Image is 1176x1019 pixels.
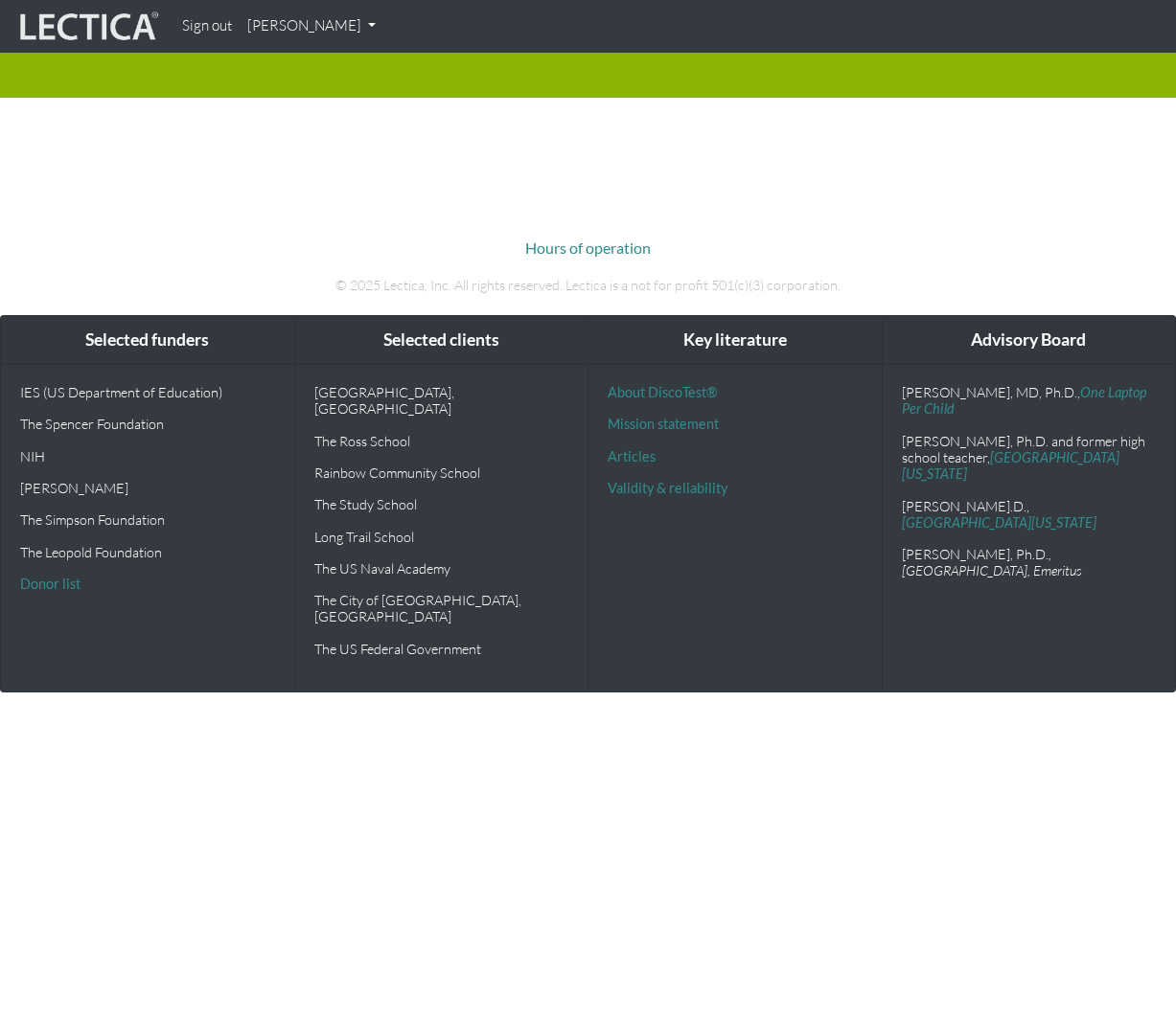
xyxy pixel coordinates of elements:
a: Articles [608,448,656,464]
p: The Leopold Foundation [20,544,275,560]
p: The Simpson Foundation [20,511,275,528]
a: Hours of operation [525,238,651,257]
div: Selected clients [295,316,588,365]
p: NIH [20,448,275,464]
div: Advisory Board [883,316,1176,365]
a: [GEOGRAPHIC_DATA][US_STATE] [902,449,1119,482]
em: , [GEOGRAPHIC_DATA], Emeritus [902,546,1082,578]
p: [PERSON_NAME], Ph.D. and former high school teacher, [902,433,1157,483]
p: The US Federal Government [314,641,569,657]
p: [PERSON_NAME].D., [902,498,1157,532]
p: [PERSON_NAME] [20,480,275,496]
p: [GEOGRAPHIC_DATA], [GEOGRAPHIC_DATA] [314,384,569,418]
p: Long Trail School [314,529,569,545]
p: The Study School [314,496,569,512]
a: About DiscoTest® [608,384,717,400]
a: One Laptop Per Child [902,384,1146,417]
img: lecticalive [15,9,159,45]
p: [PERSON_NAME], MD, Ph.D., [902,384,1157,418]
a: Validity & reliability [608,480,727,496]
p: [PERSON_NAME], Ph.D. [902,546,1157,579]
p: The Ross School [314,433,569,449]
p: The City of [GEOGRAPHIC_DATA], [GEOGRAPHIC_DATA] [314,592,569,625]
div: Key literature [588,316,882,365]
a: [PERSON_NAME] [240,8,383,45]
a: Donor list [20,576,81,592]
p: © 2025 Lectica, Inc. All rights reserved. Lectica is a not for profit 501(c)(3) corporation. [57,275,1120,296]
a: [GEOGRAPHIC_DATA][US_STATE] [902,514,1096,531]
p: Rainbow Community School [314,464,569,481]
div: Selected funders [1,316,294,365]
a: Sign out [174,8,240,45]
p: The Spencer Foundation [20,416,275,432]
a: Mission statement [608,416,719,432]
p: IES (US Department of Education) [20,384,275,400]
p: The US Naval Academy [314,560,569,577]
